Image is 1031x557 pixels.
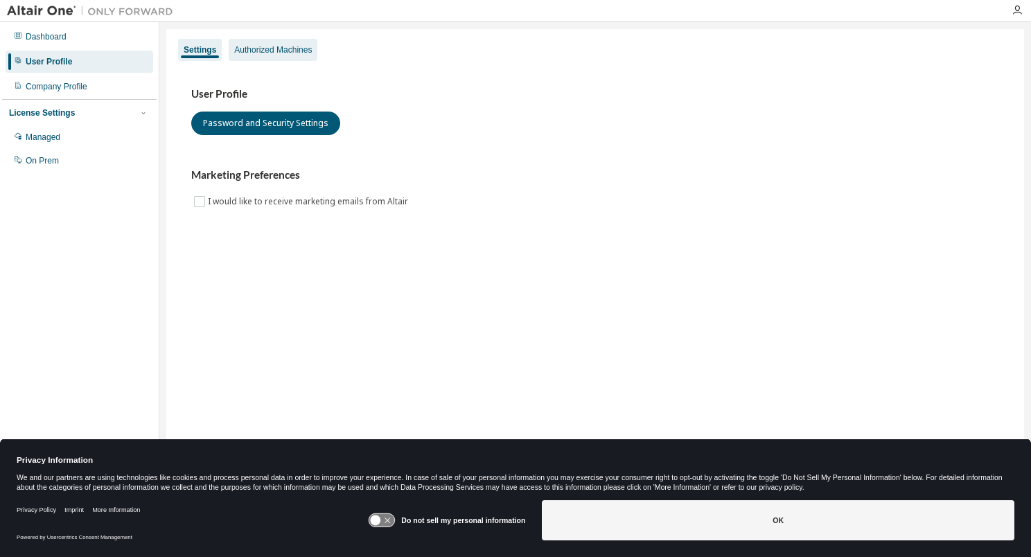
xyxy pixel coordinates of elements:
div: Company Profile [26,81,87,92]
div: Dashboard [26,31,67,42]
div: User Profile [26,56,72,67]
label: I would like to receive marketing emails from Altair [208,193,411,210]
div: License Settings [9,107,75,118]
div: Settings [184,44,216,55]
div: On Prem [26,155,59,166]
h3: User Profile [191,87,999,101]
div: Authorized Machines [234,44,312,55]
button: Password and Security Settings [191,112,340,135]
img: Altair One [7,4,180,18]
h3: Marketing Preferences [191,168,999,182]
div: Managed [26,132,60,143]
